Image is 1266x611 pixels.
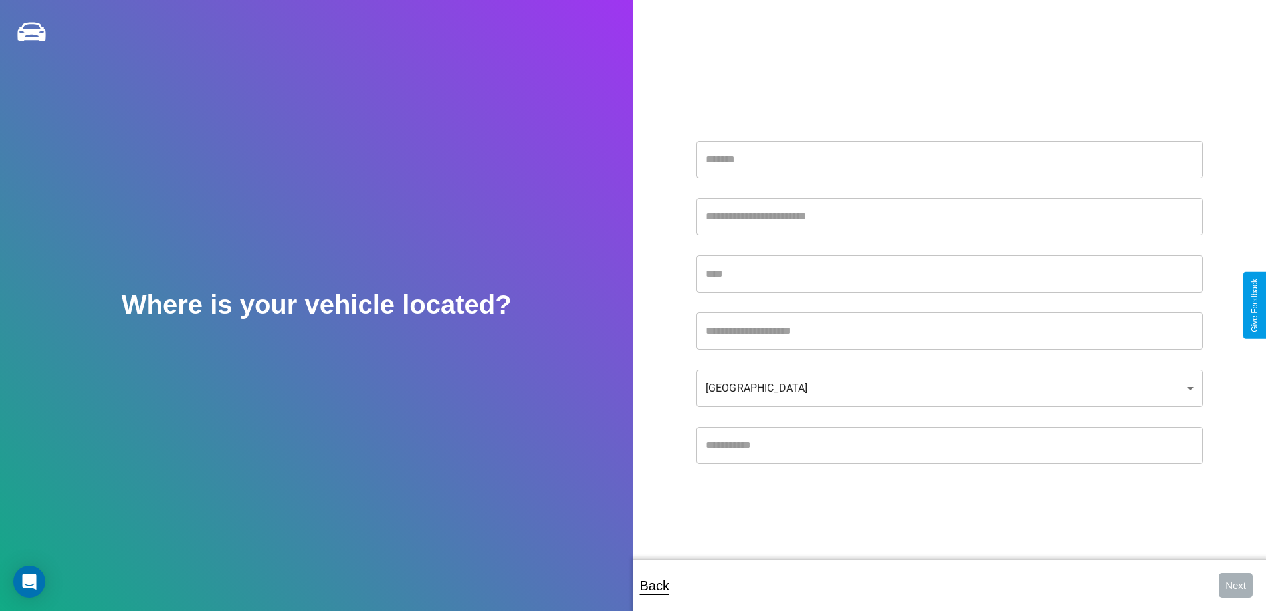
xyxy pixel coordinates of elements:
[696,370,1203,407] div: [GEOGRAPHIC_DATA]
[640,574,669,598] p: Back
[13,566,45,598] div: Open Intercom Messenger
[122,290,512,320] h2: Where is your vehicle located?
[1250,279,1259,332] div: Give Feedback
[1219,573,1253,598] button: Next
